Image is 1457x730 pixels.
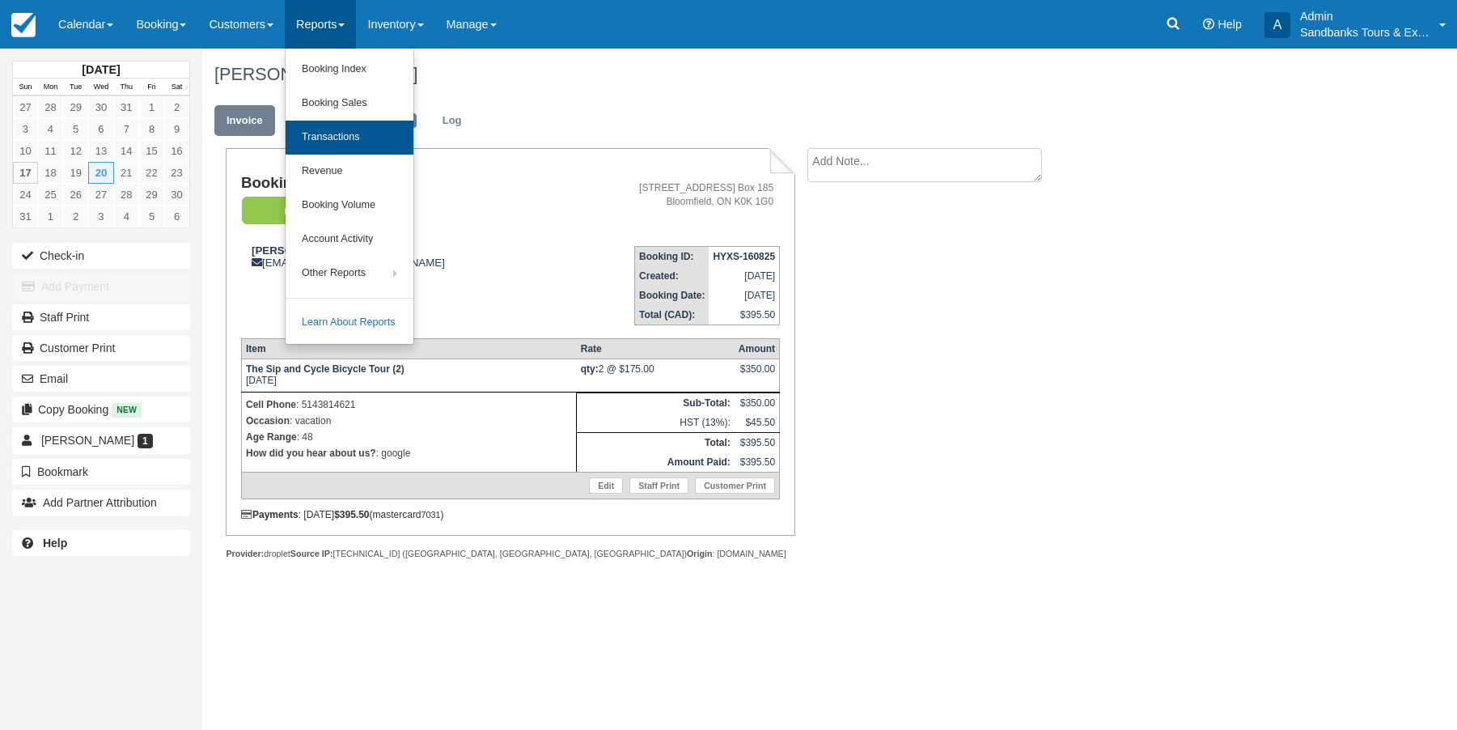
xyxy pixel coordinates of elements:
span: 1 [138,434,153,448]
a: 30 [88,96,113,118]
th: Item [241,339,576,359]
a: 26 [63,184,88,206]
a: 15 [139,140,164,162]
strong: How did you hear about us? [246,448,376,459]
a: 29 [63,96,88,118]
a: Log [430,105,474,137]
a: 7 [114,118,139,140]
strong: Origin [687,549,712,558]
p: : google [246,445,572,461]
small: 7031 [421,510,441,520]
p: : vacation [246,413,572,429]
a: 6 [88,118,113,140]
strong: Payments [241,509,299,520]
th: Total (CAD): [635,305,709,325]
td: [DATE] [709,266,779,286]
th: Amount [735,339,780,359]
a: Revenue [286,155,413,189]
i: Help [1203,19,1214,30]
strong: [DATE] [82,63,120,76]
a: 25 [38,184,63,206]
a: Customer Print [12,335,190,361]
button: Copy Booking New [12,397,190,422]
a: 10 [13,140,38,162]
a: 5 [139,206,164,227]
a: 13 [88,140,113,162]
a: 24 [13,184,38,206]
button: Bookmark [12,459,190,485]
th: Sub-Total: [577,393,735,414]
span: New [112,403,142,417]
img: checkfront-main-nav-mini-logo.png [11,13,36,37]
th: Sat [164,79,189,96]
th: Wed [88,79,113,96]
strong: Provider: [226,549,264,558]
a: Customer Print [695,477,775,494]
a: 5 [63,118,88,140]
h1: Booking Invoice [241,175,554,192]
th: Booking ID: [635,247,709,267]
a: 4 [114,206,139,227]
div: droplet [TECHNICAL_ID] ([GEOGRAPHIC_DATA], [GEOGRAPHIC_DATA], [GEOGRAPHIC_DATA]) : [DOMAIN_NAME] [226,548,794,560]
strong: $395.50 [334,509,369,520]
a: 21 [114,162,139,184]
strong: The Sip and Cycle Bicycle Tour (2) [246,363,404,375]
strong: [PERSON_NAME] [252,244,342,257]
td: HST (13%): [577,413,735,433]
td: $395.50 [709,305,779,325]
th: Fri [139,79,164,96]
button: Add Payment [12,274,190,299]
a: 17 [13,162,38,184]
a: Help [12,530,190,556]
a: 28 [114,184,139,206]
a: Other Reports [286,257,413,291]
strong: Cell Phone [246,399,296,410]
a: 2 [164,96,189,118]
td: [DATE] [241,359,576,393]
a: Edit [589,477,623,494]
a: 22 [139,162,164,184]
strong: qty [581,363,599,375]
a: 14 [114,140,139,162]
a: 31 [114,96,139,118]
span: [PERSON_NAME] [41,434,134,447]
a: Booking Volume [286,189,413,223]
a: 4 [38,118,63,140]
th: Total: [577,433,735,453]
th: Booking Date: [635,286,709,305]
a: Learn About Reports [286,306,413,340]
a: Booking Sales [286,87,413,121]
a: Staff Print [12,304,190,330]
a: Booking Index [286,53,413,87]
div: : [DATE] (mastercard ) [241,509,780,520]
p: Admin [1300,8,1429,24]
strong: Source IP: [290,549,333,558]
span: Help [1218,18,1242,31]
a: 18 [38,162,63,184]
div: $350.00 [739,363,775,388]
button: Email [12,366,190,392]
th: Created: [635,266,709,286]
th: Mon [38,79,63,96]
a: 30 [164,184,189,206]
a: 31 [13,206,38,227]
address: [STREET_ADDRESS] Box 185 Bloomfield, ON K0K 1G0 [561,181,773,209]
td: $350.00 [735,393,780,414]
p: Sandbanks Tours & Experiences [1300,24,1429,40]
td: 2 @ $175.00 [577,359,735,393]
a: 27 [88,184,113,206]
strong: Age Range [246,431,297,443]
button: Check-in [12,243,190,269]
strong: Occasion [246,415,290,427]
a: Transactions [286,121,413,155]
strong: HYXS-160825 [713,251,775,262]
a: Staff Print [629,477,688,494]
a: 20 [88,162,113,184]
p: : 5143814621 [246,397,572,413]
a: 23 [164,162,189,184]
a: 27 [13,96,38,118]
a: 12 [63,140,88,162]
a: Invoice [214,105,275,137]
a: Account Activity [286,223,413,257]
a: 6 [164,206,189,227]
